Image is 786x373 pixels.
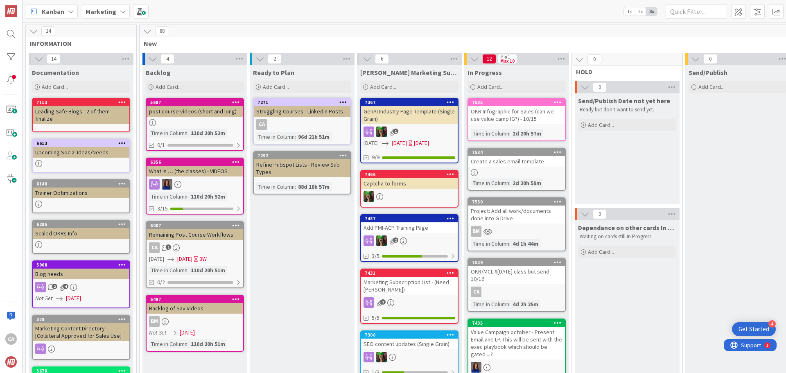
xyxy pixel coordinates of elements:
[580,233,675,240] p: Waiting on cards still In Progress
[36,140,129,146] div: 6613
[471,287,481,297] div: CA
[365,172,458,177] div: 7466
[296,182,332,191] div: 88d 18h 57m
[147,222,243,229] div: 6087
[375,54,389,64] span: 6
[471,129,509,138] div: Time in Column
[42,7,64,16] span: Kanban
[147,166,243,176] div: What is … (the classes) - VIDEOS
[256,132,295,141] div: Time in Column
[33,228,129,239] div: Scaled OKRs Info
[42,83,68,90] span: Add Card...
[361,99,458,106] div: 7367
[147,222,243,240] div: 6087Remaining Post Course Workflows
[578,224,676,232] span: Dependance on other cards In progress
[365,332,458,338] div: 7306
[36,316,129,322] div: 378
[160,54,174,64] span: 4
[361,171,458,178] div: 7466
[66,294,81,303] span: [DATE]
[510,179,543,188] div: 2d 20h 59m
[33,99,129,106] div: 7113
[187,339,189,348] span: :
[295,182,296,191] span: :
[256,119,267,130] div: CA
[361,339,458,349] div: SEO content updates (Single Grain)
[372,314,379,322] span: 5/5
[588,121,614,129] span: Add Card...
[376,127,387,137] img: SL
[146,68,171,77] span: Backlog
[33,99,129,124] div: 7113Leading Safe Blogs - 2 of them finalize
[509,129,510,138] span: :
[147,296,243,314] div: 6497Backlog of Sav Videos
[576,68,672,76] span: HOLD
[365,216,458,222] div: 7487
[468,106,565,124] div: OKR Infographic for Sales (can we use value camp IG?) - 10/15
[149,266,187,275] div: Time in Column
[150,99,243,105] div: 5687
[189,339,227,348] div: 110d 20h 51m
[414,139,429,147] div: [DATE]
[147,99,243,106] div: 5687
[468,198,565,206] div: 7530
[361,352,458,362] div: SL
[166,244,171,250] span: 1
[149,242,160,253] div: CA
[33,140,129,158] div: 6613Upcoming Social Ideas/Needs
[732,322,776,336] div: Open Get Started checklist, remaining modules: 4
[472,320,565,326] div: 7435
[36,181,129,187] div: 6140
[510,129,543,138] div: 2d 20h 57m
[162,179,172,190] img: SL
[471,362,481,373] img: SL
[33,140,129,147] div: 6613
[5,5,17,17] img: Visit kanbanzone.com
[468,149,565,167] div: 7534Create a sales email template
[509,179,510,188] span: :
[33,188,129,198] div: Trainer Optimizations
[257,99,350,105] div: 7271
[263,83,289,90] span: Add Card...
[500,59,515,63] div: Max 10
[468,198,565,224] div: 7530Project: Add all work/documents done into G Drive
[5,333,17,345] div: CA
[5,356,17,368] img: avatar
[295,132,296,141] span: :
[33,316,129,323] div: 378
[361,215,458,233] div: 7487Add PMI-ACP Training Page
[33,261,129,269] div: 5908
[361,277,458,295] div: Marketing Subscription List - (Need [PERSON_NAME])
[147,316,243,327] div: BM
[364,139,379,147] span: [DATE]
[149,129,187,138] div: Time in Column
[147,106,243,117] div: post course videos (short and long)
[150,296,243,302] div: 6497
[149,316,160,327] div: BM
[364,191,374,202] img: SL
[370,83,396,90] span: Add Card...
[376,352,387,362] img: SL
[33,323,129,341] div: Marketing Content Directory [Collateral Approved for Sales Use]
[33,221,129,228] div: 6285
[361,171,458,189] div: 7466Captcha to forms
[666,4,727,19] input: Quick Filter...
[471,226,481,237] div: BM
[477,83,504,90] span: Add Card...
[256,182,295,191] div: Time in Column
[33,221,129,239] div: 6285Scaled OKRs Info
[254,152,350,177] div: 7292Refine Hubspot Lists - Review Sub Types
[147,303,243,314] div: Backlog of Sav Videos
[468,99,565,124] div: 7535OKR Infographic for Sales (can we use value camp IG?) - 10/15
[593,209,607,219] span: 0
[157,141,165,149] span: 0/1
[254,152,350,159] div: 7292
[17,1,37,11] span: Support
[157,204,168,213] span: 3/15
[30,39,126,47] span: INFORMATION
[698,83,725,90] span: Add Card...
[361,331,458,349] div: 7306SEO content updates (Single Grain)
[35,294,53,302] i: Not Set
[360,68,458,77] span: Scott's Marketing Support IN Progress
[33,147,129,158] div: Upcoming Social Ideas/Needs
